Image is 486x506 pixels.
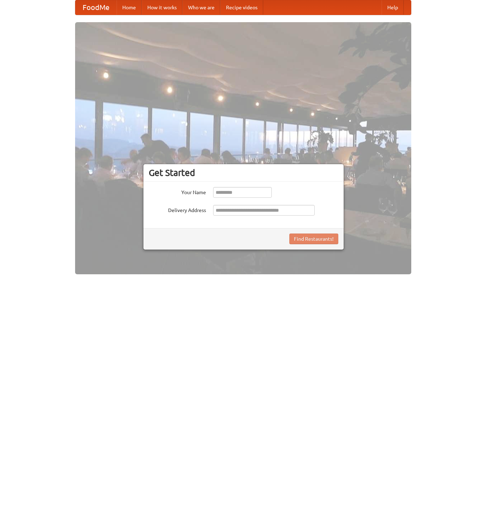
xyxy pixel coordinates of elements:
[382,0,404,15] a: Help
[117,0,142,15] a: Home
[220,0,263,15] a: Recipe videos
[149,167,338,178] h3: Get Started
[182,0,220,15] a: Who we are
[142,0,182,15] a: How it works
[289,234,338,244] button: Find Restaurants!
[149,187,206,196] label: Your Name
[149,205,206,214] label: Delivery Address
[75,0,117,15] a: FoodMe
